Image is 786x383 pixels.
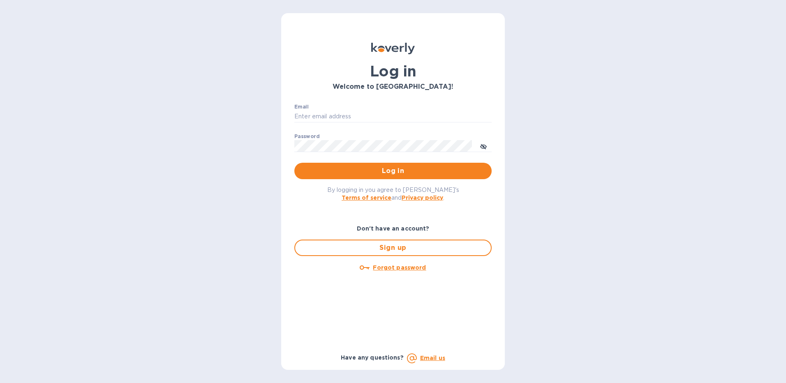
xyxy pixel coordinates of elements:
[357,225,430,232] b: Don't have an account?
[294,134,319,139] label: Password
[327,187,459,201] span: By logging in you agree to [PERSON_NAME]'s and .
[402,194,443,201] a: Privacy policy
[475,138,492,154] button: toggle password visibility
[373,264,426,271] u: Forgot password
[294,83,492,91] h3: Welcome to [GEOGRAPHIC_DATA]!
[341,354,404,361] b: Have any questions?
[294,163,492,179] button: Log in
[342,194,391,201] a: Terms of service
[420,355,445,361] a: Email us
[294,62,492,80] h1: Log in
[294,240,492,256] button: Sign up
[371,43,415,54] img: Koverly
[294,104,309,109] label: Email
[294,111,492,123] input: Enter email address
[302,243,484,253] span: Sign up
[301,166,485,176] span: Log in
